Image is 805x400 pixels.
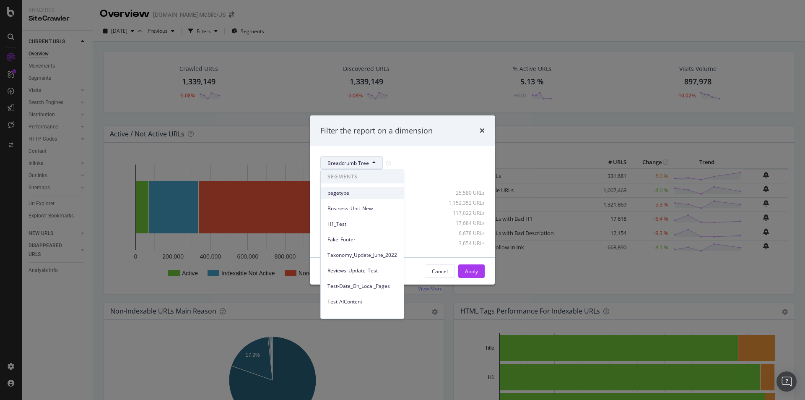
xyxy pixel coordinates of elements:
span: Reviews_Update_Test [327,267,397,275]
div: Apply [465,268,478,275]
div: 117,022 URLs [444,209,485,217]
button: Apply [458,264,485,278]
button: Breadcrumb Tree [320,156,383,170]
div: 6,678 URLs [444,230,485,237]
div: Filter the report on a dimension [320,125,433,136]
span: Test-Date_On_Local_Pages [327,282,397,290]
div: 1,152,352 URLs [444,199,485,207]
span: Merge [327,314,397,321]
span: Taxonomy_Update_June_2022 [327,251,397,259]
span: Business_Unit_New [327,205,397,212]
span: Breadcrumb Tree [327,159,369,167]
div: 17,684 URLs [444,220,485,227]
span: pagetype [327,189,397,197]
span: H1_Test [327,220,397,228]
button: Cancel [425,264,455,278]
div: 3,654 URLs [444,240,485,247]
span: Fake_Footer [327,236,397,243]
div: Cancel [432,268,448,275]
span: Test-AIContent [327,298,397,306]
div: Open Intercom Messenger [776,371,797,392]
div: times [480,125,485,136]
span: SEGMENTS [321,170,404,183]
div: modal [310,115,495,285]
div: 25,589 URLs [444,189,485,196]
